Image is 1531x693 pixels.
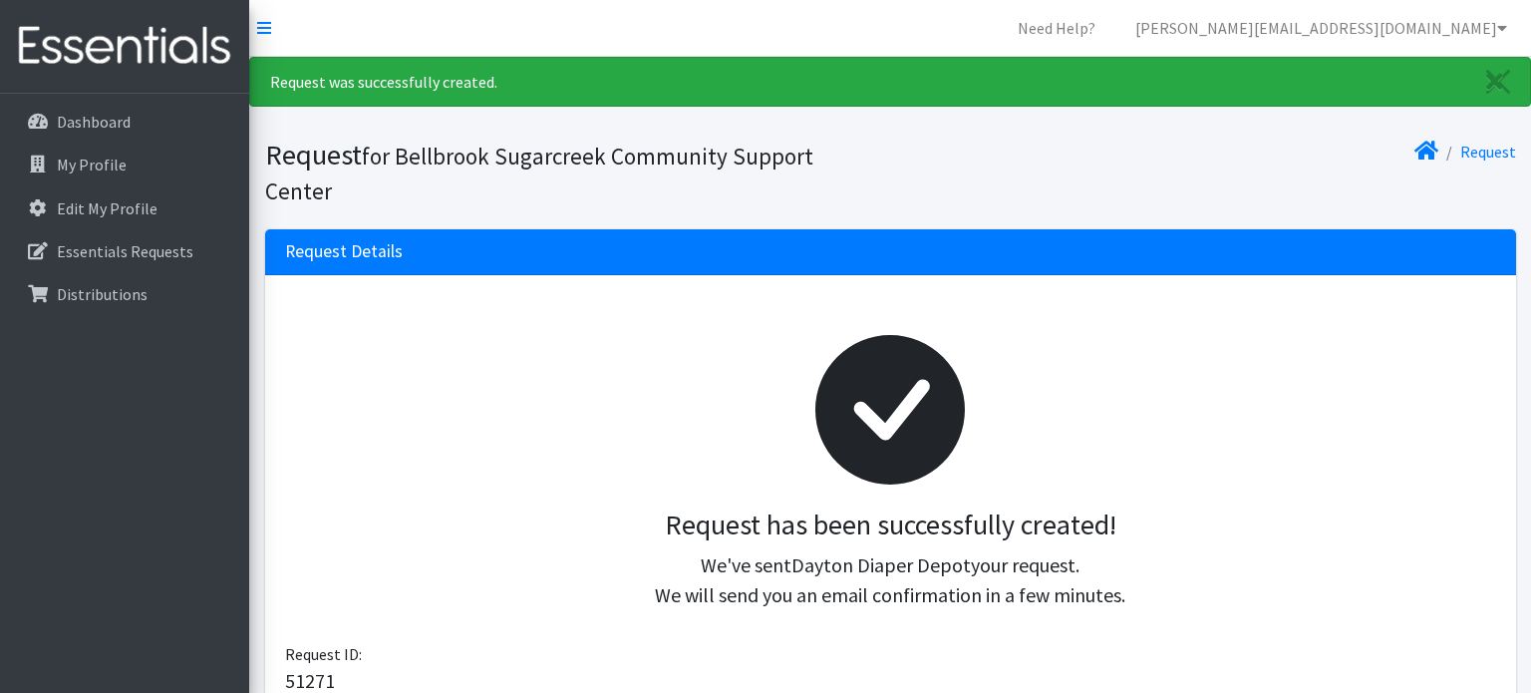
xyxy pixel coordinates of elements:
[265,138,883,206] h1: Request
[8,188,241,228] a: Edit My Profile
[1002,8,1111,48] a: Need Help?
[8,145,241,184] a: My Profile
[1119,8,1523,48] a: [PERSON_NAME][EMAIL_ADDRESS][DOMAIN_NAME]
[57,241,193,261] p: Essentials Requests
[249,57,1531,107] div: Request was successfully created.
[285,241,403,262] h3: Request Details
[791,552,971,577] span: Dayton Diaper Depot
[1466,58,1530,106] a: Close
[8,231,241,271] a: Essentials Requests
[57,155,127,174] p: My Profile
[1460,142,1516,162] a: Request
[8,13,241,80] img: HumanEssentials
[8,102,241,142] a: Dashboard
[301,550,1480,610] p: We've sent your request. We will send you an email confirmation in a few minutes.
[57,198,157,218] p: Edit My Profile
[57,112,131,132] p: Dashboard
[285,644,362,664] span: Request ID:
[57,284,148,304] p: Distributions
[265,142,813,205] small: for Bellbrook Sugarcreek Community Support Center
[301,509,1480,542] h3: Request has been successfully created!
[8,274,241,314] a: Distributions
